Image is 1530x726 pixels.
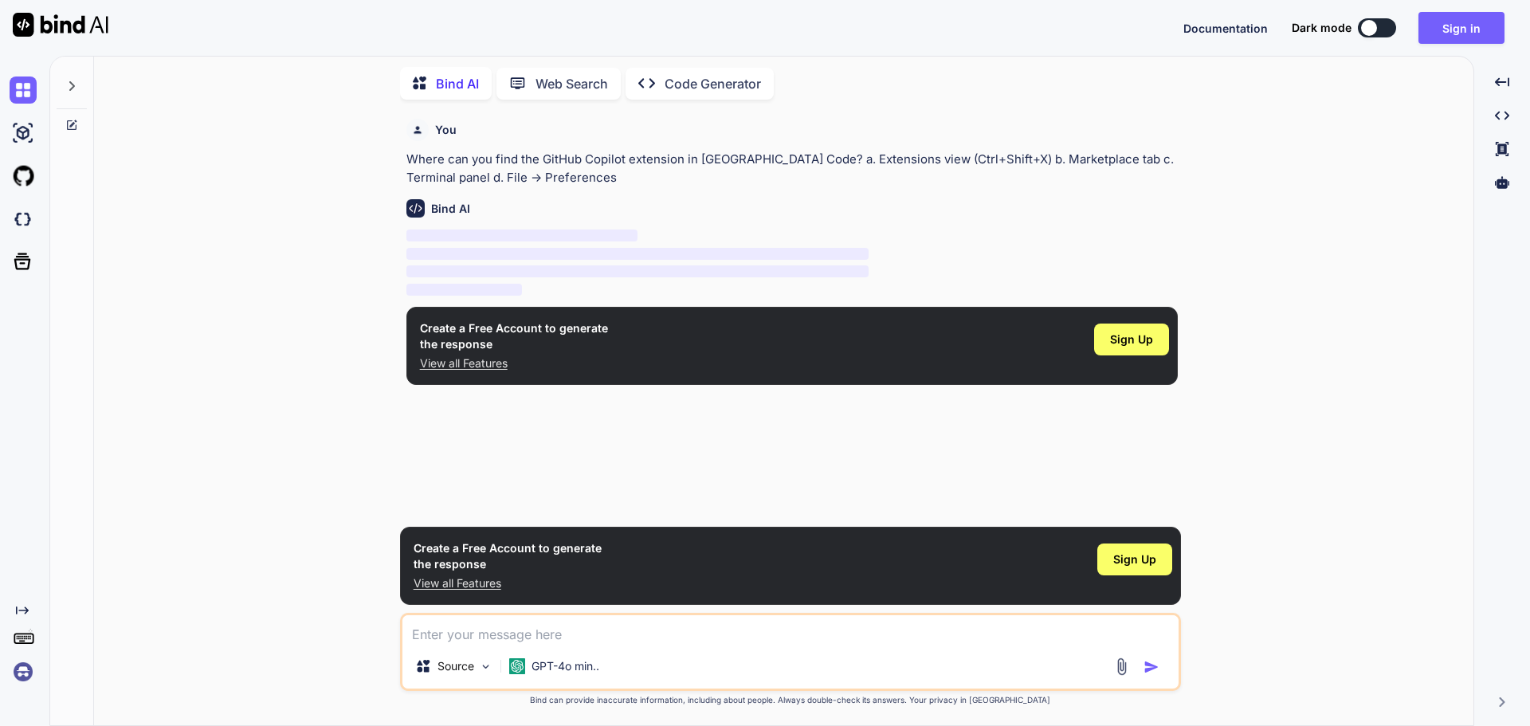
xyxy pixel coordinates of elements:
[10,120,37,147] img: ai-studio
[1144,659,1159,675] img: icon
[400,694,1181,706] p: Bind can provide inaccurate information, including about people. Always double-check its answers....
[1183,20,1268,37] button: Documentation
[665,74,761,93] p: Code Generator
[414,575,602,591] p: View all Features
[420,320,608,352] h1: Create a Free Account to generate the response
[1292,20,1351,36] span: Dark mode
[10,77,37,104] img: chat
[437,658,474,674] p: Source
[1113,551,1156,567] span: Sign Up
[509,658,525,674] img: GPT-4o mini
[532,658,599,674] p: GPT-4o min..
[406,151,1178,186] p: Where can you find the GitHub Copilot extension in [GEOGRAPHIC_DATA] Code? a. Extensions view (Ct...
[406,230,637,241] span: ‌
[431,201,470,217] h6: Bind AI
[13,13,108,37] img: Bind AI
[406,284,522,296] span: ‌
[436,74,479,93] p: Bind AI
[10,658,37,685] img: signin
[535,74,608,93] p: Web Search
[406,248,869,260] span: ‌
[479,660,492,673] img: Pick Models
[414,540,602,572] h1: Create a Free Account to generate the response
[435,122,457,138] h6: You
[1183,22,1268,35] span: Documentation
[1418,12,1504,44] button: Sign in
[420,355,608,371] p: View all Features
[1110,332,1153,347] span: Sign Up
[406,265,869,277] span: ‌
[1112,657,1131,676] img: attachment
[10,163,37,190] img: githubLight
[10,206,37,233] img: darkCloudIdeIcon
